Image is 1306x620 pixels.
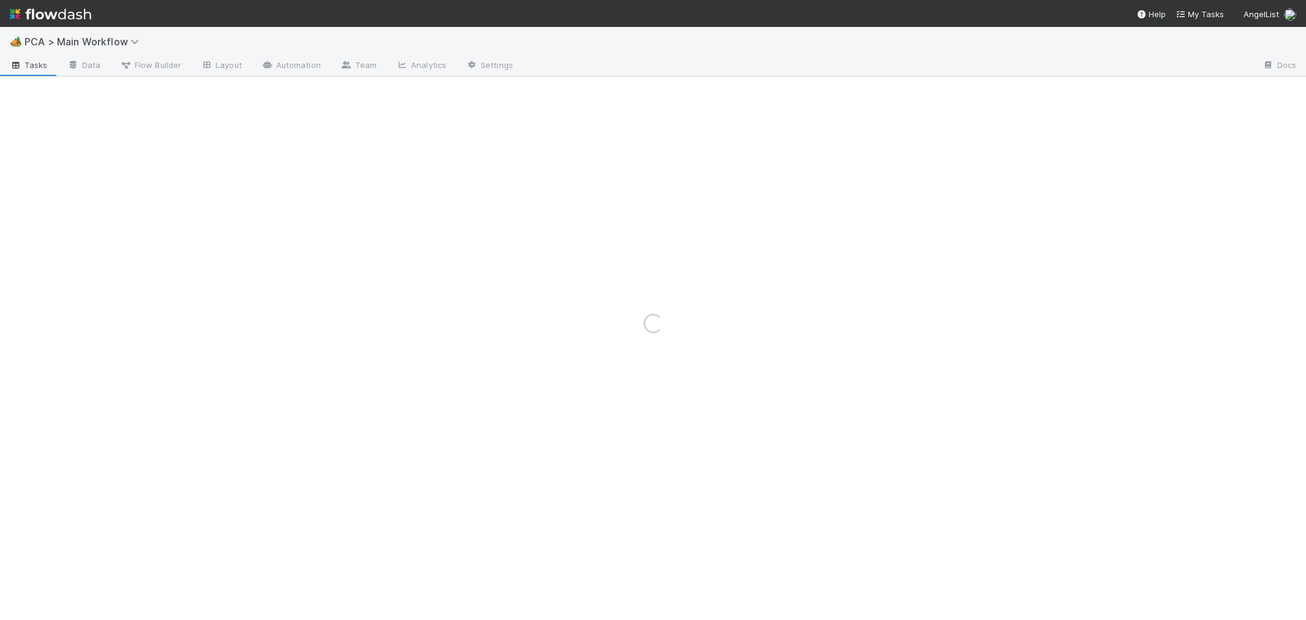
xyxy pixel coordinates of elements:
img: avatar_cd4e5e5e-3003-49e5-bc76-fd776f359de9.png [1284,9,1296,21]
span: My Tasks [1176,9,1224,19]
a: My Tasks [1176,8,1224,20]
img: logo-inverted-e16ddd16eac7371096b0.svg [10,4,91,25]
span: AngelList [1244,9,1279,19]
div: Help [1136,8,1166,20]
